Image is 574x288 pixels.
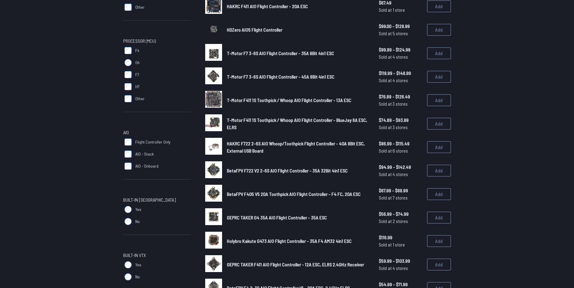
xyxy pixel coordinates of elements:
img: image [205,67,222,84]
span: T-Motor F411 1S Toothpick / Whoop AIO Flight Controller - 13A ESC [227,97,351,103]
img: image [205,44,222,61]
span: AIO [123,129,129,136]
input: No [124,273,132,280]
button: Add [427,259,451,271]
span: H7 [135,84,140,90]
button: Add [427,94,451,106]
img: image [205,114,222,131]
span: T-Motor F411 1S Toothpick / Whoop AIO Flight Controller - BlueJay 6A ESC, ELRS [227,117,367,130]
span: $56.99 - $74.99 [379,210,422,218]
img: image [205,20,222,37]
span: Holybro Kakute G473 AIO Flight Controller - 35A F4 AM32 4in1 ESC [227,238,352,244]
img: image [205,232,222,249]
a: BetaFPV F405 V5 20A Toothpick AIO Flight Controller - F4 FC, 20A ESC [227,190,369,198]
input: G4 [124,59,132,66]
span: BetaFPV F405 V5 20A Toothpick AIO Flight Controller - F4 FC, 20A ESC [227,191,361,197]
a: image [205,185,222,203]
input: Other [124,95,132,102]
input: AIO - Stack [124,150,132,158]
span: Sold at 1 store [379,6,422,14]
input: Yes [124,206,132,213]
span: HAKRC F722 2-6S AIO Whoop/Toothpick Flight Controller - 40A 8Bit ESC, External USB Board [227,141,365,153]
span: GEPRC TAKER F411 AIO Flight Controller - 12A ESC, ELRS 2.4GHz Receiver [227,262,364,267]
span: Sold at 6 stores [379,147,422,154]
span: T-Motor F7 3-6S AIO Flight Controller - 45A 8Bit 4in1 ESC [227,74,334,79]
span: Sold at 4 stores [379,171,422,178]
span: Sold at 4 stores [379,53,422,60]
span: Sold at 1 store [379,241,422,248]
a: HAKRC F411 AIO Flight Controller - 20A ESC [227,3,369,10]
a: image [205,255,222,274]
input: AIO - Onboard [124,163,132,170]
span: Sold at 5 stores [379,30,422,37]
img: image [205,255,222,272]
input: F4 [124,47,132,54]
span: AIO - Stack [135,151,154,157]
span: Sold at 3 stores [379,100,422,107]
input: Flight Controller Only [124,138,132,146]
span: Flight Controller Only [135,139,171,145]
a: image [205,114,222,133]
span: Built-in VTX [123,252,146,259]
span: $59.99 - $103.99 [379,257,422,265]
a: GEPRC TAKER G4 35A AIO Flight Controller - 35A ESC [227,214,369,221]
span: Processor (MCU) [123,37,156,45]
span: HAKRC F411 AIO Flight Controller - 20A ESC [227,3,308,9]
span: Sold at 2 stores [379,218,422,225]
span: $94.99 - $142.49 [379,163,422,171]
input: F7 [124,71,132,78]
a: T-Motor F411 1S Toothpick / Whoop AIO Flight Controller - BlueJay 6A ESC, ELRS [227,116,369,131]
a: T-Motor F7 3-6S AIO Flight Controller - 45A 8Bit 4in1 ESC [227,73,369,80]
span: Other [135,96,145,102]
button: Add [427,47,451,59]
span: HDZero AIO5 Flight Controller [227,27,282,33]
a: T-Motor F7 3-6S AIO Flight Controller - 35A 8Bit 4in1 ESC [227,50,369,57]
a: image [205,44,222,63]
span: Sold at 3 stores [379,124,422,131]
button: Add [427,188,451,200]
a: image [205,232,222,250]
span: $54.99 - $71.99 [379,281,422,288]
input: No [124,218,132,225]
button: Add [427,118,451,130]
img: image [205,161,222,178]
a: HDZero AIO5 Flight Controller [227,26,369,33]
a: GEPRC TAKER F411 AIO Flight Controller - 12A ESC, ELRS 2.4GHz Receiver [227,261,369,268]
span: Yes [135,262,141,268]
button: Add [427,0,451,12]
span: Sold at 7 stores [379,194,422,201]
button: Add [427,212,451,224]
button: Add [427,71,451,83]
a: image [205,20,222,39]
span: $76.89 - $126.49 [379,93,422,100]
button: Add [427,141,451,153]
span: No [135,218,140,225]
a: Holybro Kakute G473 AIO Flight Controller - 35A F4 AM32 4in1 ESC [227,237,369,245]
span: G4 [135,60,140,66]
span: GEPRC TAKER G4 35A AIO Flight Controller - 35A ESC [227,215,327,220]
a: BetaFPV F722 V2 2-6S AIO Flight Controller - 35A 32Bit 4in1 ESC [227,167,369,174]
span: $99.00 - $128.99 [379,23,422,30]
span: $67.99 - $88.99 [379,187,422,194]
button: Add [427,165,451,177]
a: image [205,161,222,180]
a: T-Motor F411 1S Toothpick / Whoop AIO Flight Controller - 13A ESC [227,97,369,104]
a: image [205,138,222,156]
span: Other [135,4,145,10]
input: Other [124,4,132,11]
span: $99.89 - $124.99 [379,46,422,53]
span: $118.99 - $148.99 [379,70,422,77]
span: F4 [135,48,139,54]
span: Sold at 4 stores [379,77,422,84]
a: image [205,91,222,110]
span: F7 [135,72,139,78]
input: Yes [124,261,132,268]
span: AIO - Onboard [135,163,158,169]
img: image [205,185,222,202]
input: H7 [124,83,132,90]
a: image [205,67,222,86]
a: image [205,208,222,227]
button: Add [427,235,451,247]
a: HAKRC F722 2-6S AIO Whoop/Toothpick Flight Controller - 40A 8Bit ESC, External USB Board [227,140,369,154]
img: image [205,208,222,225]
